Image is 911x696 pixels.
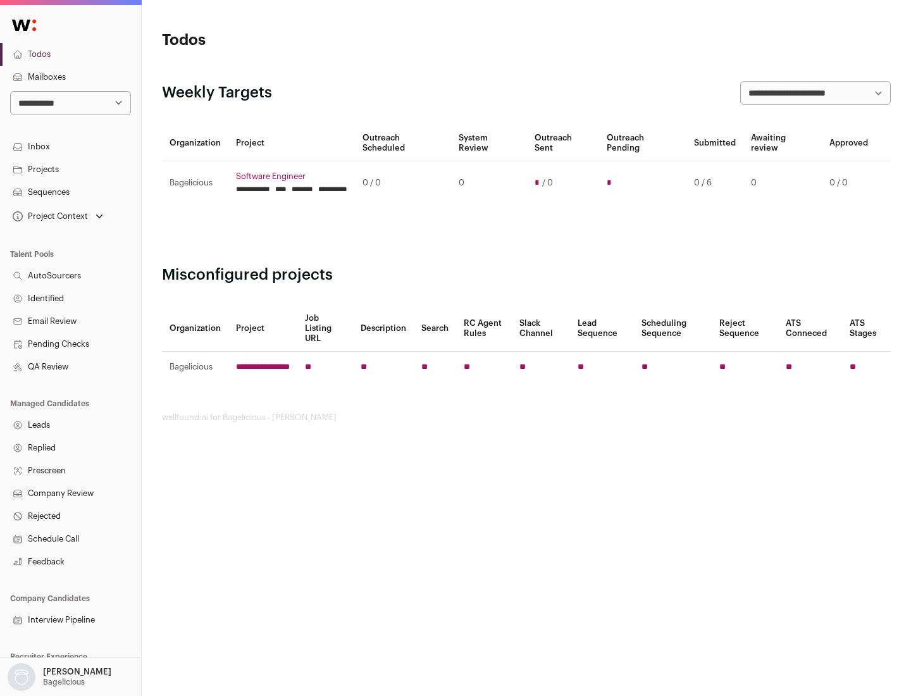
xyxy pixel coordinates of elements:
[355,161,451,205] td: 0 / 0
[451,161,526,205] td: 0
[778,306,841,352] th: ATS Conneced
[456,306,511,352] th: RC Agent Rules
[842,306,891,352] th: ATS Stages
[712,306,779,352] th: Reject Sequence
[527,125,600,161] th: Outreach Sent
[162,83,272,103] h2: Weekly Targets
[162,30,405,51] h1: Todos
[414,306,456,352] th: Search
[297,306,353,352] th: Job Listing URL
[5,663,114,691] button: Open dropdown
[162,352,228,383] td: Bagelicious
[162,161,228,205] td: Bagelicious
[451,125,526,161] th: System Review
[228,125,355,161] th: Project
[228,306,297,352] th: Project
[162,125,228,161] th: Organization
[355,125,451,161] th: Outreach Scheduled
[743,161,822,205] td: 0
[686,125,743,161] th: Submitted
[570,306,634,352] th: Lead Sequence
[822,125,876,161] th: Approved
[162,413,891,423] footer: wellfound:ai for Bagelicious - [PERSON_NAME]
[353,306,414,352] th: Description
[8,663,35,691] img: nopic.png
[542,178,553,188] span: / 0
[822,161,876,205] td: 0 / 0
[743,125,822,161] th: Awaiting review
[686,161,743,205] td: 0 / 6
[599,125,686,161] th: Outreach Pending
[10,208,106,225] button: Open dropdown
[236,171,347,182] a: Software Engineer
[512,306,570,352] th: Slack Channel
[162,265,891,285] h2: Misconfigured projects
[5,13,43,38] img: Wellfound
[634,306,712,352] th: Scheduling Sequence
[43,677,85,687] p: Bagelicious
[10,211,88,221] div: Project Context
[43,667,111,677] p: [PERSON_NAME]
[162,306,228,352] th: Organization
